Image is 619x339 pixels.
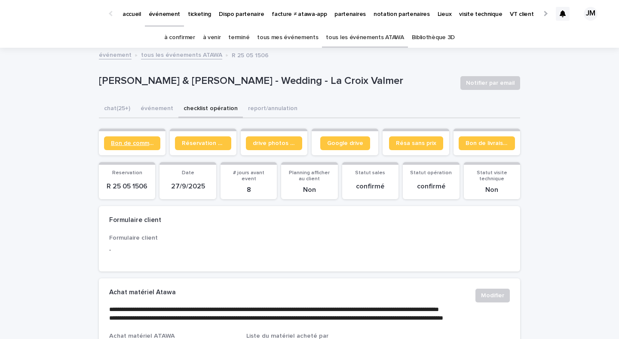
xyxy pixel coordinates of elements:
[175,136,231,150] a: Réservation client
[466,140,508,146] span: Bon de livraison
[396,140,436,146] span: Résa sans prix
[253,140,295,146] span: drive photos coordinateur
[109,216,161,224] h2: Formulaire client
[460,76,520,90] button: Notifier par email
[17,5,101,22] img: Ls34BcGeRexTGTNfXpUC
[109,235,158,241] span: Formulaire client
[289,170,330,182] span: Planning afficher au client
[99,49,132,59] a: événement
[111,140,153,146] span: Bon de commande
[286,186,332,194] p: Non
[164,28,195,48] a: à confirmer
[178,100,243,118] button: checklist opération
[226,186,272,194] p: 8
[99,100,135,118] button: chat (25+)
[135,100,178,118] button: événement
[481,291,504,300] span: Modifier
[104,182,150,191] p: R 25 05 1506
[182,140,224,146] span: Réservation client
[355,170,385,176] span: Statut sales
[246,136,302,150] a: drive photos coordinateur
[109,246,236,255] p: -
[410,170,452,176] span: Statut opération
[182,170,194,176] span: Date
[104,136,160,150] a: Bon de commande
[389,136,443,150] a: Résa sans prix
[203,28,221,48] a: à venir
[141,49,222,59] a: tous les événements ATAWA
[257,28,318,48] a: tous mes événements
[466,79,515,87] span: Notifier par email
[233,170,264,182] span: # jours avant event
[408,182,454,191] p: confirmé
[477,170,507,182] span: Statut visite technique
[469,186,515,194] p: Non
[99,75,454,87] p: [PERSON_NAME] & [PERSON_NAME] - Wedding - La Croix Valmer
[165,182,211,191] p: 27/9/2025
[109,289,176,296] h2: Achat matériel Atawa
[109,333,175,339] span: Achat matériel ATAWA
[228,28,249,48] a: terminé
[326,28,404,48] a: tous les événements ATAWA
[347,182,393,191] p: confirmé
[112,170,142,176] span: Reservation
[320,136,370,150] a: Google drive
[475,289,510,302] button: Modifier
[232,50,269,59] p: R 25 05 1506
[412,28,455,48] a: Bibliothèque 3D
[327,140,363,146] span: Google drive
[584,7,598,21] div: JM
[459,136,515,150] a: Bon de livraison
[243,100,303,118] button: report/annulation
